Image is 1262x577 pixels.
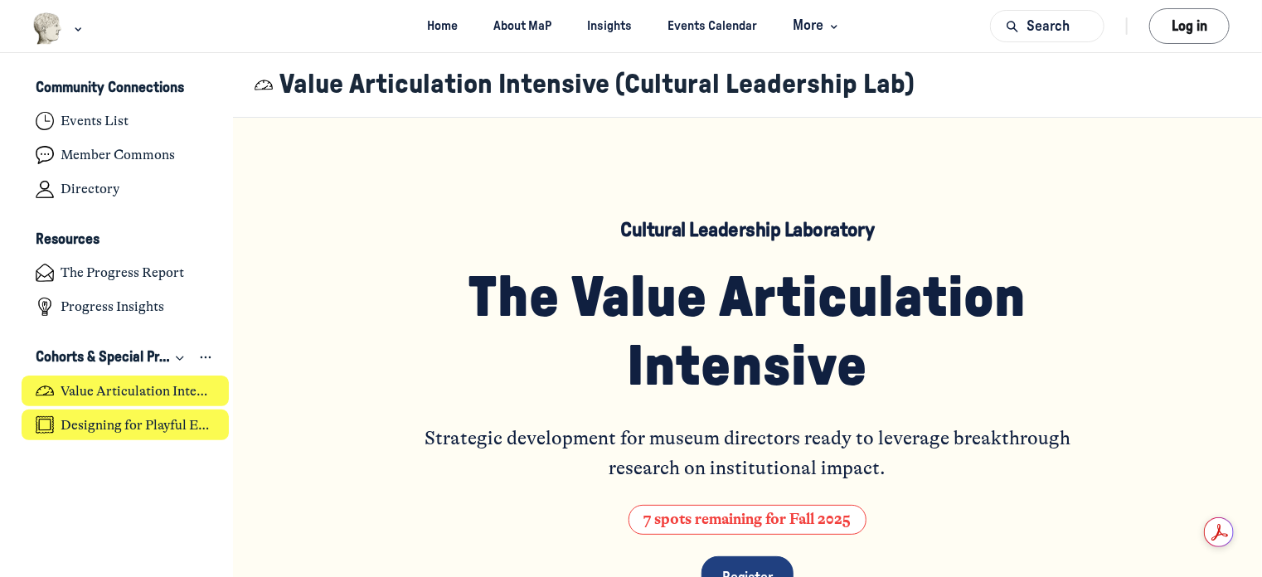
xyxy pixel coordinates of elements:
a: Value Articulation Intensive (Cultural Leadership Lab) [22,376,230,406]
img: Museums as Progress logo [32,12,63,45]
h1: Value Articulation Intensive (Cultural Leadership Lab) [279,69,915,101]
h4: Progress Insights [61,298,164,315]
h3: Cohorts & Special Projects [36,349,171,367]
span: The Value Articulation Intensive [469,269,1038,395]
a: About MaP [479,11,566,41]
a: The Progress Report [22,258,230,288]
a: Designing for Playful Engagement [22,410,230,440]
h4: Designing for Playful Engagement [61,417,215,434]
span: 7 spots remaining for Fall 2025 [644,510,852,528]
button: Search [990,10,1104,42]
a: Events List [22,106,230,137]
h4: Value Articulation Intensive (Cultural Leadership Lab) [61,383,215,400]
a: Progress Insights [22,292,230,322]
a: Events Calendar [653,11,772,41]
button: Museums as Progress logo [32,11,86,46]
a: Directory [22,174,230,205]
button: ResourcesCollapse space [22,226,230,255]
button: More [779,11,849,41]
button: View space group options [197,349,216,367]
button: Cohorts & Special ProjectsCollapse space [22,343,230,372]
button: Log in [1149,8,1230,44]
header: Page Header [233,53,1262,118]
h4: Directory [61,181,119,197]
a: Home [413,11,473,41]
span: Strategic development for museum directors ready to leverage breakthrough research on institution... [425,427,1075,479]
div: Collapse space [171,349,189,366]
a: Member Commons [22,140,230,171]
h4: Events List [61,113,129,129]
a: Insights [573,11,647,41]
button: Community ConnectionsCollapse space [22,75,230,103]
h4: The Progress Report [61,264,184,281]
h4: Member Commons [61,147,175,163]
h3: Resources [36,231,100,249]
span: Cultural Leadership Laboratory [620,221,874,240]
span: More [794,15,842,37]
h3: Community Connections [36,80,184,97]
